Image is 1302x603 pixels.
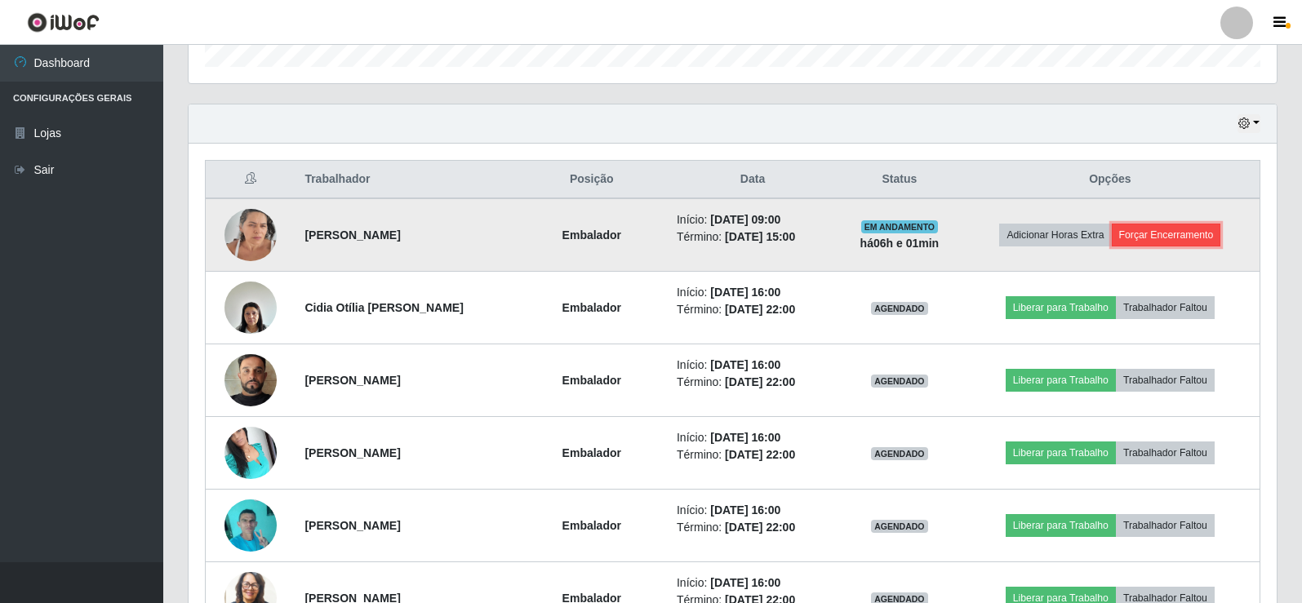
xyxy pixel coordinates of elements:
li: Término: [677,228,829,246]
img: 1732360371404.jpeg [224,334,277,427]
th: Posição [517,161,667,199]
th: Trabalhador [295,161,516,199]
img: 1697796543878.jpeg [224,418,277,487]
span: AGENDADO [871,520,928,533]
li: Início: [677,502,829,519]
span: AGENDADO [871,375,928,388]
th: Data [667,161,838,199]
time: [DATE] 22:00 [725,303,795,316]
strong: [PERSON_NAME] [304,228,400,242]
time: [DATE] 16:00 [710,286,780,299]
button: Adicionar Horas Extra [999,224,1111,246]
span: EM ANDAMENTO [861,220,939,233]
time: [DATE] 09:00 [710,213,780,226]
li: Início: [677,574,829,592]
li: Início: [677,429,829,446]
span: AGENDADO [871,302,928,315]
li: Início: [677,284,829,301]
img: CoreUI Logo [27,12,100,33]
time: [DATE] 16:00 [710,358,780,371]
strong: [PERSON_NAME] [304,374,400,387]
time: [DATE] 22:00 [725,375,795,388]
button: Trabalhador Faltou [1116,441,1215,464]
th: Status [838,161,961,199]
strong: Embalador [562,228,621,242]
strong: [PERSON_NAME] [304,446,400,459]
strong: Embalador [562,446,621,459]
li: Término: [677,301,829,318]
img: 1690487685999.jpeg [224,273,277,342]
button: Trabalhador Faltou [1116,514,1215,537]
button: Liberar para Trabalho [1006,514,1116,537]
img: 1741963068390.jpeg [224,200,277,269]
span: AGENDADO [871,447,928,460]
button: Trabalhador Faltou [1116,296,1215,319]
li: Término: [677,374,829,391]
button: Trabalhador Faltou [1116,369,1215,392]
li: Término: [677,446,829,463]
time: [DATE] 15:00 [725,230,795,243]
strong: Embalador [562,301,621,314]
time: [DATE] 16:00 [710,503,780,517]
strong: Embalador [562,374,621,387]
li: Início: [677,211,829,228]
button: Liberar para Trabalho [1006,296,1116,319]
strong: há 06 h e 01 min [860,237,940,250]
th: Opções [961,161,1260,199]
time: [DATE] 16:00 [710,576,780,589]
button: Forçar Encerramento [1112,224,1221,246]
time: [DATE] 16:00 [710,431,780,444]
strong: Embalador [562,519,621,532]
strong: Cidia Otília [PERSON_NAME] [304,301,463,314]
time: [DATE] 22:00 [725,448,795,461]
button: Liberar para Trabalho [1006,441,1116,464]
strong: [PERSON_NAME] [304,519,400,532]
li: Término: [677,519,829,536]
time: [DATE] 22:00 [725,521,795,534]
li: Início: [677,357,829,374]
img: 1699884729750.jpeg [224,490,277,560]
button: Liberar para Trabalho [1006,369,1116,392]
